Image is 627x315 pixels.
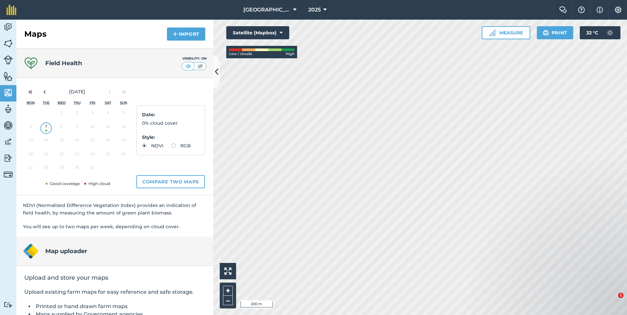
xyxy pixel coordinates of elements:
[618,293,623,298] span: 1
[58,101,66,105] abbr: Wednesday
[182,56,207,61] div: Visibility: On
[45,247,87,256] h4: Map uploader
[69,149,85,162] button: 23 October 2025
[85,135,100,149] button: 17 October 2025
[23,84,37,99] button: «
[4,104,13,114] img: svg+xml;base64,PD94bWwgdmVyc2lvbj0iMS4wIiBlbmNvZGluZz0idXRmLTgiPz4KPCEtLSBHZW5lcmF0b3I6IEFkb2JlIE...
[100,121,116,135] button: 11 October 2025
[286,51,294,57] span: High
[224,268,232,275] img: Four arrows, one pointing top left, one top right, one bottom right and the last bottom left
[69,89,85,95] span: [DATE]
[4,88,13,98] img: svg+xml;base64,PHN2ZyB4bWxucz0iaHR0cDovL3d3dy53My5vcmcvMjAwMC9zdmciIHdpZHRoPSI1NiIgaGVpZ2h0PSI2MC...
[34,303,205,310] li: Printed or hand drawn farm maps
[85,162,100,176] button: 31 October 2025
[223,286,233,296] button: +
[105,101,111,105] abbr: Saturday
[7,5,16,15] img: fieldmargin Logo
[142,143,163,148] label: NDVI
[142,134,155,140] strong: Style :
[4,302,13,308] img: svg+xml;base64,PD94bWwgdmVyc2lvbj0iMS4wIiBlbmNvZGluZz0idXRmLTgiPz4KPCEtLSBHZW5lcmF0b3I6IEFkb2JlIE...
[226,26,289,39] button: Satellite (Mapbox)
[38,121,54,135] button: 7 October 2025
[83,181,110,186] span: High cloud
[142,120,199,127] p: 0% cloud cover
[100,135,116,149] button: 18 October 2025
[4,71,13,81] img: svg+xml;base64,PHN2ZyB4bWxucz0iaHR0cDovL3d3dy53My5vcmcvMjAwMC9zdmciIHdpZHRoPSI1NiIgaGVpZ2h0PSI2MC...
[243,6,291,14] span: [GEOGRAPHIC_DATA][PERSON_NAME]
[23,135,38,149] button: 13 October 2025
[24,29,47,39] h2: Maps
[38,162,54,176] button: 28 October 2025
[116,121,131,135] button: 12 October 2025
[4,153,13,163] img: svg+xml;base64,PD94bWwgdmVyc2lvbj0iMS4wIiBlbmNvZGluZz0idXRmLTgiPz4KPCEtLSBHZW5lcmF0b3I6IEFkb2JlIE...
[69,107,85,121] button: 2 October 2025
[142,112,155,118] strong: Date :
[102,84,117,99] button: ›
[116,149,131,162] button: 26 October 2025
[24,288,205,296] p: Upload existing farm maps for easy reference and safe storage.
[308,6,321,14] span: 2025
[23,162,38,176] button: 27 October 2025
[85,121,100,135] button: 10 October 2025
[597,6,603,14] img: svg+xml;base64,PHN2ZyB4bWxucz0iaHR0cDovL3d3dy53My5vcmcvMjAwMC9zdmciIHdpZHRoPSIxNyIgaGVpZ2h0PSIxNy...
[117,84,131,99] button: »
[4,22,13,32] img: svg+xml;base64,PD94bWwgdmVyc2lvbj0iMS4wIiBlbmNvZGluZz0idXRmLTgiPz4KPCEtLSBHZW5lcmF0b3I6IEFkb2JlIE...
[116,107,131,121] button: 5 October 2025
[38,135,54,149] button: 14 October 2025
[120,101,127,105] abbr: Sunday
[73,101,81,105] abbr: Thursday
[69,135,85,149] button: 16 October 2025
[23,149,38,162] button: 20 October 2025
[85,149,100,162] button: 24 October 2025
[100,107,116,121] button: 4 October 2025
[27,101,35,105] abbr: Monday
[136,175,205,188] button: Compare two maps
[543,29,549,37] img: svg+xml;base64,PHN2ZyB4bWxucz0iaHR0cDovL3d3dy53My5vcmcvMjAwMC9zdmciIHdpZHRoPSIxOSIgaGVpZ2h0PSIyNC...
[171,143,191,148] label: RGB
[167,28,205,41] button: Import
[482,26,530,39] button: Measure
[45,59,82,68] h4: Field Health
[229,51,252,57] span: Low / clouds
[23,223,207,230] p: You will see up to two maps per week, depending on cloud cover.
[54,162,69,176] button: 29 October 2025
[52,84,102,99] button: [DATE]
[54,107,69,121] button: 1 October 2025
[23,202,207,216] p: NDVI (Normalized Difference Vegetation Index) provides an indication of field health, by measurin...
[44,181,80,186] span: Good coverage
[90,101,95,105] abbr: Friday
[100,149,116,162] button: 25 October 2025
[4,39,13,48] img: svg+xml;base64,PHN2ZyB4bWxucz0iaHR0cDovL3d3dy53My5vcmcvMjAwMC9zdmciIHdpZHRoPSI1NiIgaGVpZ2h0PSI2MC...
[605,293,620,308] iframe: Intercom live chat
[4,137,13,147] img: svg+xml;base64,PD94bWwgdmVyc2lvbj0iMS4wIiBlbmNvZGluZz0idXRmLTgiPz4KPCEtLSBHZW5lcmF0b3I6IEFkb2JlIE...
[38,149,54,162] button: 21 October 2025
[54,149,69,162] button: 22 October 2025
[577,7,585,13] img: A question mark icon
[4,55,13,65] img: svg+xml;base64,PD94bWwgdmVyc2lvbj0iMS4wIiBlbmNvZGluZz0idXRmLTgiPz4KPCEtLSBHZW5lcmF0b3I6IEFkb2JlIE...
[4,170,13,179] img: svg+xml;base64,PD94bWwgdmVyc2lvbj0iMS4wIiBlbmNvZGluZz0idXRmLTgiPz4KPCEtLSBHZW5lcmF0b3I6IEFkb2JlIE...
[489,29,496,36] img: Ruler icon
[559,7,567,13] img: Two speech bubbles overlapping with the left bubble in the forefront
[116,135,131,149] button: 19 October 2025
[223,296,233,305] button: –
[184,63,192,69] img: svg+xml;base64,PHN2ZyB4bWxucz0iaHR0cDovL3d3dy53My5vcmcvMjAwMC9zdmciIHdpZHRoPSI1MCIgaGVpZ2h0PSI0MC...
[580,26,620,39] button: 32 °C
[4,120,13,130] img: svg+xml;base64,PD94bWwgdmVyc2lvbj0iMS4wIiBlbmNvZGluZz0idXRmLTgiPz4KPCEtLSBHZW5lcmF0b3I6IEFkb2JlIE...
[54,135,69,149] button: 15 October 2025
[69,162,85,176] button: 30 October 2025
[23,243,39,259] img: Map uploader logo
[614,7,622,13] img: A cog icon
[23,121,38,135] button: 6 October 2025
[586,26,598,39] span: 32 ° C
[173,30,177,38] img: svg+xml;base64,PHN2ZyB4bWxucz0iaHR0cDovL3d3dy53My5vcmcvMjAwMC9zdmciIHdpZHRoPSIxNCIgaGVpZ2h0PSIyNC...
[24,274,205,282] h2: Upload and store your maps
[37,84,52,99] button: ‹
[196,63,204,69] img: svg+xml;base64,PHN2ZyB4bWxucz0iaHR0cDovL3d3dy53My5vcmcvMjAwMC9zdmciIHdpZHRoPSI1MCIgaGVpZ2h0PSI0MC...
[537,26,574,39] button: Print
[603,26,617,39] img: svg+xml;base64,PD94bWwgdmVyc2lvbj0iMS4wIiBlbmNvZGluZz0idXRmLTgiPz4KPCEtLSBHZW5lcmF0b3I6IEFkb2JlIE...
[43,101,50,105] abbr: Tuesday
[54,121,69,135] button: 8 October 2025
[69,121,85,135] button: 9 October 2025
[85,107,100,121] button: 3 October 2025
